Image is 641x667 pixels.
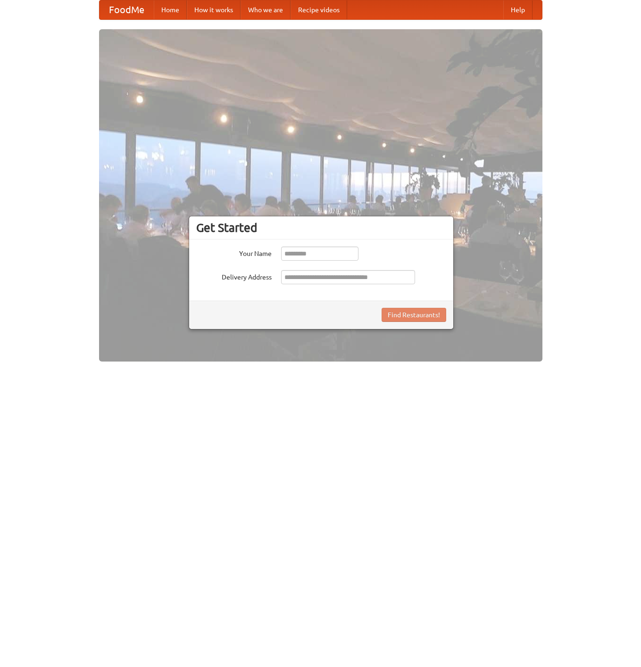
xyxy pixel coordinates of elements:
[196,270,272,282] label: Delivery Address
[291,0,347,19] a: Recipe videos
[187,0,241,19] a: How it works
[154,0,187,19] a: Home
[503,0,533,19] a: Help
[382,308,446,322] button: Find Restaurants!
[100,0,154,19] a: FoodMe
[196,221,446,235] h3: Get Started
[196,247,272,258] label: Your Name
[241,0,291,19] a: Who we are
